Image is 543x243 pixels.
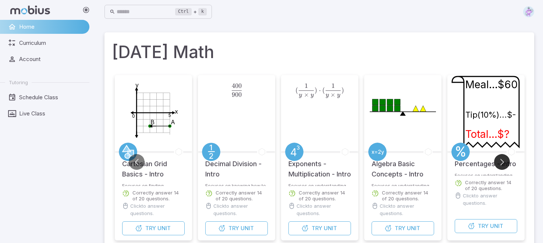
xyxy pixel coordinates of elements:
h1: [DATE] Math [112,40,527,65]
span: Unit [407,224,420,232]
span: Unit [324,224,337,232]
p: Correctly answer 14 of 20 questions. [216,190,268,201]
span: Unit [241,224,254,232]
span: Tutoring [9,79,28,86]
p: Click to answer questions. [380,202,434,217]
text: 5 [168,112,171,118]
text: B [150,118,155,126]
span: Try [395,224,405,232]
text: x [175,108,178,115]
kbd: Ctrl [175,8,192,15]
button: Go to next slide [494,154,510,170]
kbd: k [198,8,207,15]
text: 0 [132,113,135,119]
span: ⋅ [319,86,321,94]
span: ) [315,86,317,94]
span: Unit [157,224,171,232]
h5: Percentages - Intro [455,151,516,169]
h5: Exponents - Multiplication - Intro [288,151,351,179]
p: Click to answer questions. [297,202,351,217]
p: Focuses on understanding exponent multiplication. [288,183,351,186]
button: TryUnit [372,221,434,235]
button: TryUnit [288,221,351,235]
p: Correctly answer 14 of 20 questions. [132,190,185,201]
div: + [175,7,207,16]
p: Correctly answer 14 of 20 questions. [299,190,351,201]
p: Correctly answer 14 of 20 questions. [465,179,517,191]
span: Try [228,224,239,232]
text: y [135,81,139,89]
span: Curriculum [19,39,84,47]
p: Click to answer questions. [463,192,517,207]
span: × [304,91,309,99]
span: Live Class [19,110,84,118]
span: Home [19,23,84,31]
span: Account [19,55,84,63]
h5: Decimal Division - Intro [205,151,268,179]
a: Exponents [285,143,304,161]
span: × [330,91,336,99]
h5: Cartesian Grid Basics - Intro [122,151,185,179]
span: 1 [305,82,308,90]
text: A [171,118,175,126]
p: Focuses on understanding the concept of a percentage. [455,173,517,176]
p: Focuses on knowing how to divide decimal numbers. [205,183,268,186]
p: Focuses on understanding the basic concepts behind algebra. [372,183,434,186]
p: Focuses on finding coordinates on the cartesian grid. [122,183,185,186]
p: Click to answer questions. [130,202,185,217]
span: ( [295,86,298,94]
span: Try [145,224,156,232]
text: Tip(10%)...$- [465,110,516,119]
button: TryUnit [122,221,185,235]
a: Geometry 2D [119,143,137,161]
img: diamond.svg [523,6,534,17]
button: TryUnit [205,221,268,235]
h5: Algebra Basic Concepts - Intro [372,151,434,179]
span: ) [341,86,344,94]
a: Percentages [451,143,470,161]
span: Unit [490,222,503,230]
text: Meal...$60 [465,78,518,91]
a: Algebra [368,143,387,161]
button: Go to previous slide [129,154,145,170]
span: ( [322,86,325,94]
span: Try [312,224,322,232]
p: Correctly answer 14 of 20 questions. [382,190,434,201]
button: TryUnit [455,219,517,233]
p: Click to answer questions. [213,202,268,217]
span: 400 [232,82,242,90]
span: Try [478,222,489,230]
text: Total...$? [465,128,510,140]
span: 900 [232,91,242,99]
a: Fractions/Decimals [202,143,220,161]
span: 1 [331,82,335,90]
span: Schedule Class [19,93,84,101]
